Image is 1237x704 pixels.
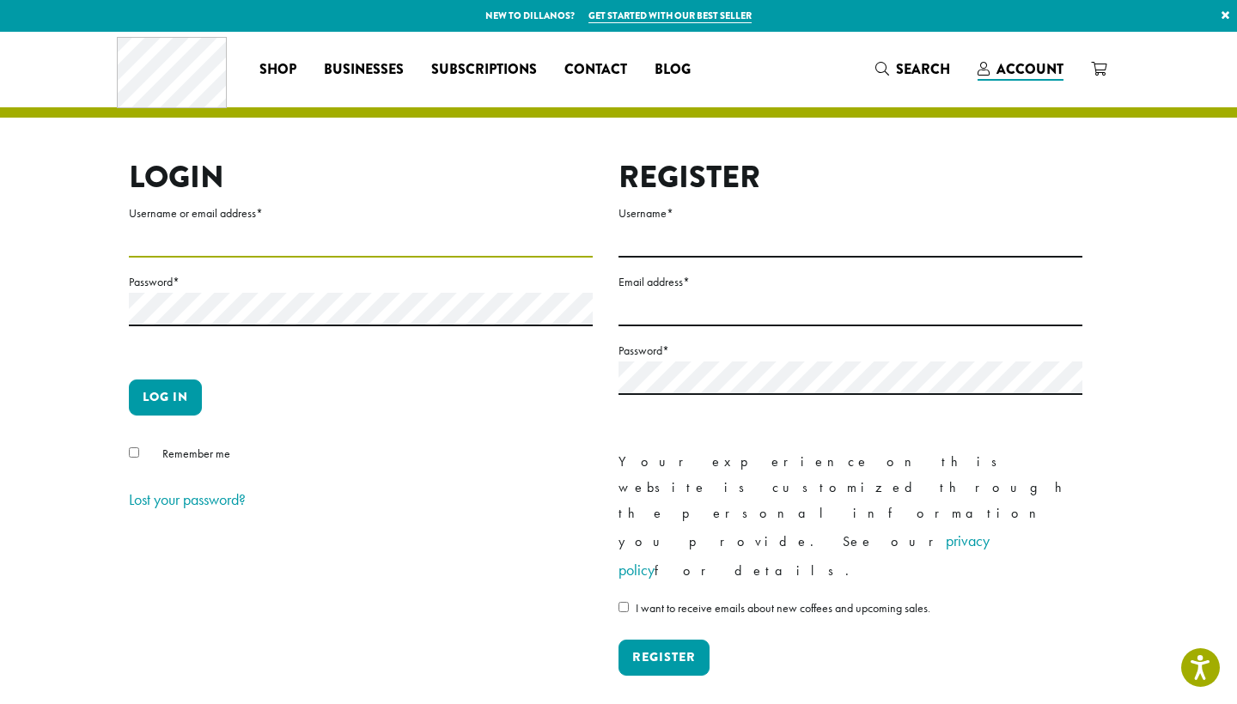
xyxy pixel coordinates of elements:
span: Contact [564,59,627,81]
span: Remember me [162,446,230,461]
span: Businesses [324,59,404,81]
span: Account [996,59,1063,79]
label: Email address [618,271,1082,293]
span: I want to receive emails about new coffees and upcoming sales. [636,600,930,616]
a: privacy policy [618,531,990,580]
a: Shop [246,56,310,83]
p: Your experience on this website is customized through the personal information you provide. See o... [618,449,1082,585]
span: Shop [259,59,296,81]
label: Username or email address [129,203,593,224]
label: Username [618,203,1082,224]
a: Search [862,55,964,83]
span: Subscriptions [431,59,537,81]
button: Log in [129,379,202,416]
label: Password [618,340,1082,361]
input: I want to receive emails about new coffees and upcoming sales. [618,602,629,612]
a: Get started with our best seller [588,9,752,23]
label: Password [129,271,593,293]
span: Blog [655,59,691,81]
h2: Register [618,159,1082,196]
button: Register [618,640,710,676]
span: Search [896,59,950,79]
a: Lost your password? [129,489,246,509]
h2: Login [129,159,593,196]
